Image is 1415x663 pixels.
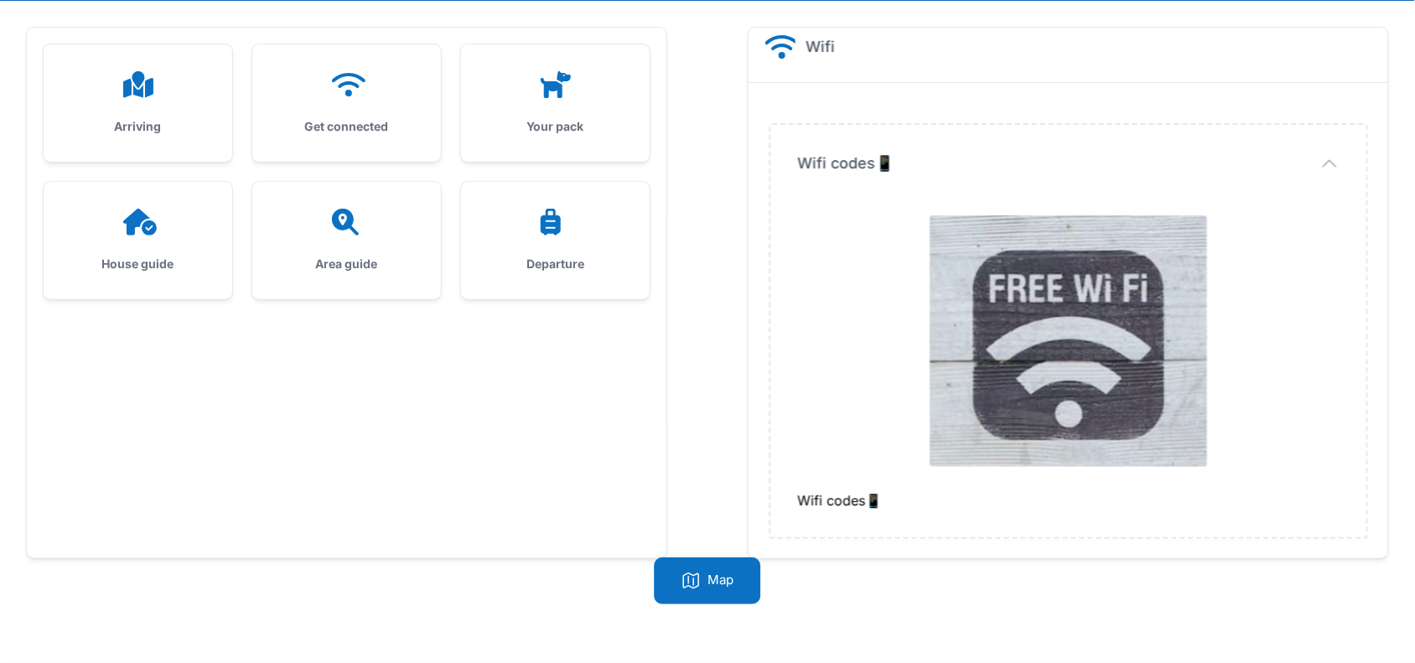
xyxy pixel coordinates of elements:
[279,118,414,135] h3: Get connected
[70,256,205,272] h3: House guide
[488,256,623,272] h3: Departure
[252,182,441,299] a: Area guide
[797,152,894,175] span: Wifi codes📱
[806,35,835,59] h2: Wifi
[797,490,1340,510] div: Wifi codes📱
[70,118,205,135] h3: Arriving
[279,256,414,272] h3: Area guide
[461,44,650,162] a: Your pack
[44,182,232,299] a: House guide
[797,152,1340,175] button: Wifi codes📱
[488,118,623,135] h3: Your pack
[461,182,650,299] a: Departure
[44,44,232,162] a: Arriving
[930,215,1207,467] img: hqi2ttj1e5dyiejc4q55pvrm07mj
[708,571,734,591] p: Map
[252,44,441,162] a: Get connected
